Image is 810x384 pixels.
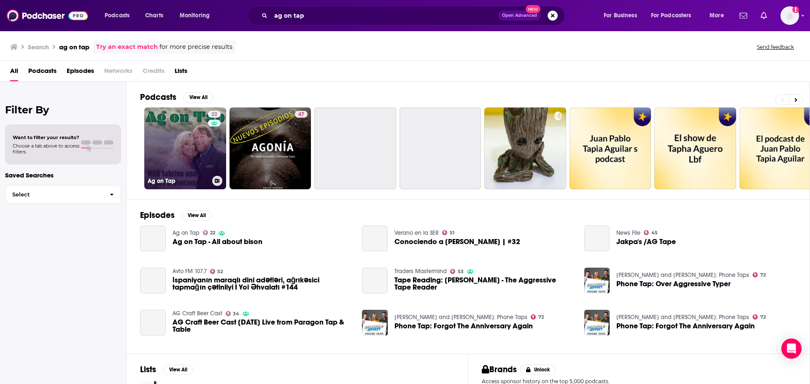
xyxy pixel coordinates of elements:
span: Networks [104,64,132,81]
a: 34 [226,311,240,316]
a: All [10,64,18,81]
input: Search podcasts, credits, & more... [271,9,498,22]
img: Podchaser - Follow, Share and Rate Podcasts [7,8,88,24]
h3: Search [28,43,49,51]
span: Want to filter your results? [13,134,79,140]
span: Select [5,192,103,197]
button: Send feedback [754,43,796,51]
a: Show notifications dropdown [736,8,751,23]
span: 72 [760,315,766,319]
a: Ag on Tap - All about bison [140,226,166,251]
div: Open Intercom Messenger [781,338,802,359]
h2: Filter By [5,104,121,116]
a: Episodes [67,64,94,81]
a: 72 [531,314,544,320]
a: Ag on Tap - All about bison [173,238,262,245]
a: News File [616,229,640,236]
button: Unlock [520,365,556,375]
a: Brooke and Jeffrey: Phone Taps [394,314,527,321]
a: 53 [450,269,464,274]
span: 52 [217,270,223,274]
img: User Profile [780,6,799,25]
span: More [710,10,724,21]
a: İspaniyanın maraqlı dini adətləri, ağrıkəsici tapmağın çətinliyi I Yol Əhvalatı #144 [140,268,166,293]
a: Tape Reading: Hipolito Soto - The Aggressive Tape Reader [362,268,388,293]
button: Show profile menu [780,6,799,25]
h2: Podcasts [140,92,176,102]
a: Traders Mastermind [394,268,447,275]
span: Conociendo a [PERSON_NAME] | #32 [394,238,520,245]
a: 47 [229,107,311,189]
a: 72 [753,314,766,320]
span: New [526,5,541,13]
a: Phone Tap: Forgot The Anniversary Again [616,322,755,330]
button: open menu [704,9,734,22]
button: open menu [598,9,648,22]
button: open menu [645,9,704,22]
button: View All [181,210,212,220]
a: Charts [140,9,168,22]
button: open menu [174,9,221,22]
span: for more precise results [159,42,232,52]
a: Avto FM 107.7 [173,268,207,275]
h2: Brands [482,364,517,375]
span: 72 [538,315,544,319]
a: Tape Reading: Hipolito Soto - The Aggressive Tape Reader [394,277,574,291]
span: For Business [604,10,637,21]
img: Phone Tap: Forgot The Anniversary Again [584,310,610,336]
span: Podcasts [105,10,130,21]
img: Phone Tap: Over Aggressive Typer [584,268,610,293]
span: Tape Reading: [PERSON_NAME] - The Aggressive Tape Reader [394,277,574,291]
a: 51 [442,230,454,235]
h3: ag on tap [59,43,89,51]
a: 22 [208,111,221,118]
span: Charts [145,10,163,21]
a: Conociendo a Agustín Tapia | #32 [362,226,388,251]
span: Monitoring [180,10,210,21]
span: Credits [143,64,165,81]
a: Conociendo a Agustín Tapia | #32 [394,238,520,245]
a: Brooke and Jeffrey: Phone Taps [616,271,749,279]
a: Phone Tap: Forgot The Anniversary Again [394,322,533,330]
button: open menu [99,9,140,22]
span: Choose a tab above to access filters. [13,143,79,155]
a: Verano en la SER [394,229,439,236]
img: Phone Tap: Forgot The Anniversary Again [362,310,388,336]
a: AG Craft Beer Cast [173,310,222,317]
span: 72 [760,273,766,277]
span: 34 [233,312,239,316]
a: 22Ag on Tap [144,107,226,189]
span: Lists [175,64,187,81]
a: AG Craft Beer Cast 12-2-17 Live from Paragon Tap & Table [173,319,352,333]
a: Try an exact match [96,42,158,52]
a: Phone Tap: Over Aggressive Typer [616,280,731,287]
a: Brooke and Jeffrey: Phone Taps [616,314,749,321]
a: Show notifications dropdown [757,8,770,23]
span: AG Craft Beer Cast [DATE] Live from Paragon Tap & Table [173,319,352,333]
a: Podcasts [28,64,57,81]
span: Open Advanced [502,13,537,18]
h2: Episodes [140,210,175,220]
span: 47 [298,110,304,119]
a: İspaniyanın maraqlı dini adətləri, ağrıkəsici tapmağın çətinliyi I Yol Əhvalatı #144 [173,277,352,291]
h2: Lists [140,364,156,375]
a: 52 [210,269,223,274]
span: 45 [651,231,658,235]
span: Logged in as kayschr06 [780,6,799,25]
p: Saved Searches [5,171,121,179]
span: 22 [211,110,217,119]
a: Jakpa's /AG Tape [584,226,610,251]
button: View All [163,365,193,375]
span: 22 [210,231,215,235]
a: 45 [644,230,658,235]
